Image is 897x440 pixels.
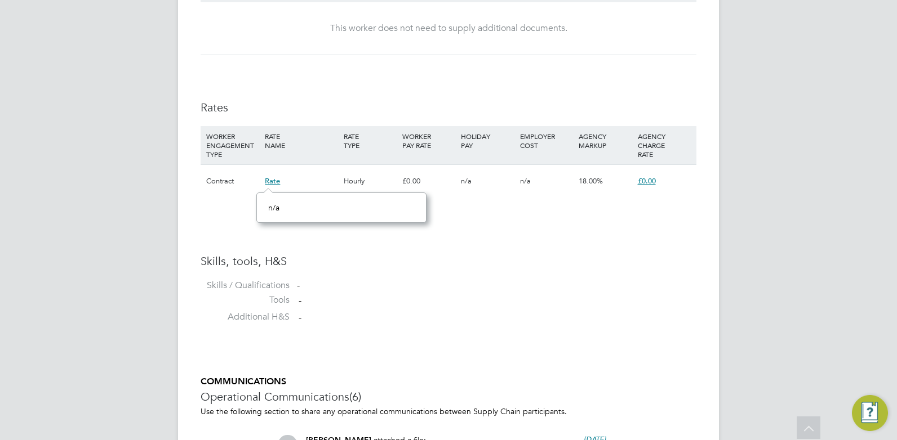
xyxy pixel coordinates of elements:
div: HOLIDAY PAY [458,126,517,155]
div: Hourly [341,165,399,197]
h3: Operational Communications [201,389,696,404]
div: £0.00 [399,165,458,197]
span: - [299,295,301,306]
div: - [297,280,696,291]
div: This worker does not need to supply additional documents. [212,23,685,34]
p: Use the following section to share any operational communications between Supply Chain participants. [201,406,696,416]
div: WORKER ENGAGEMENT TYPE [203,126,262,164]
span: (6) [349,389,361,404]
div: RATE NAME [262,126,340,155]
label: Skills / Qualifications [201,280,290,291]
div: AGENCY CHARGE RATE [635,126,694,164]
div: RATE TYPE [341,126,399,155]
div: EMPLOYER COST [517,126,576,155]
h3: Rates [201,100,696,115]
h3: Skills, tools, H&S [201,254,696,268]
div: Contract [203,165,262,197]
label: Tools [201,294,290,306]
span: n/a [461,176,472,186]
span: n/a [268,203,279,213]
span: n/a [520,176,531,186]
div: WORKER PAY RATE [399,126,458,155]
span: - [299,312,301,323]
h5: COMMUNICATIONS [201,376,696,388]
div: AGENCY MARKUP [576,126,634,155]
span: £0.00 [638,176,656,186]
label: Additional H&S [201,311,290,323]
button: Engage Resource Center [852,395,888,431]
span: 18.00% [579,176,603,186]
span: Rate [265,176,280,186]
